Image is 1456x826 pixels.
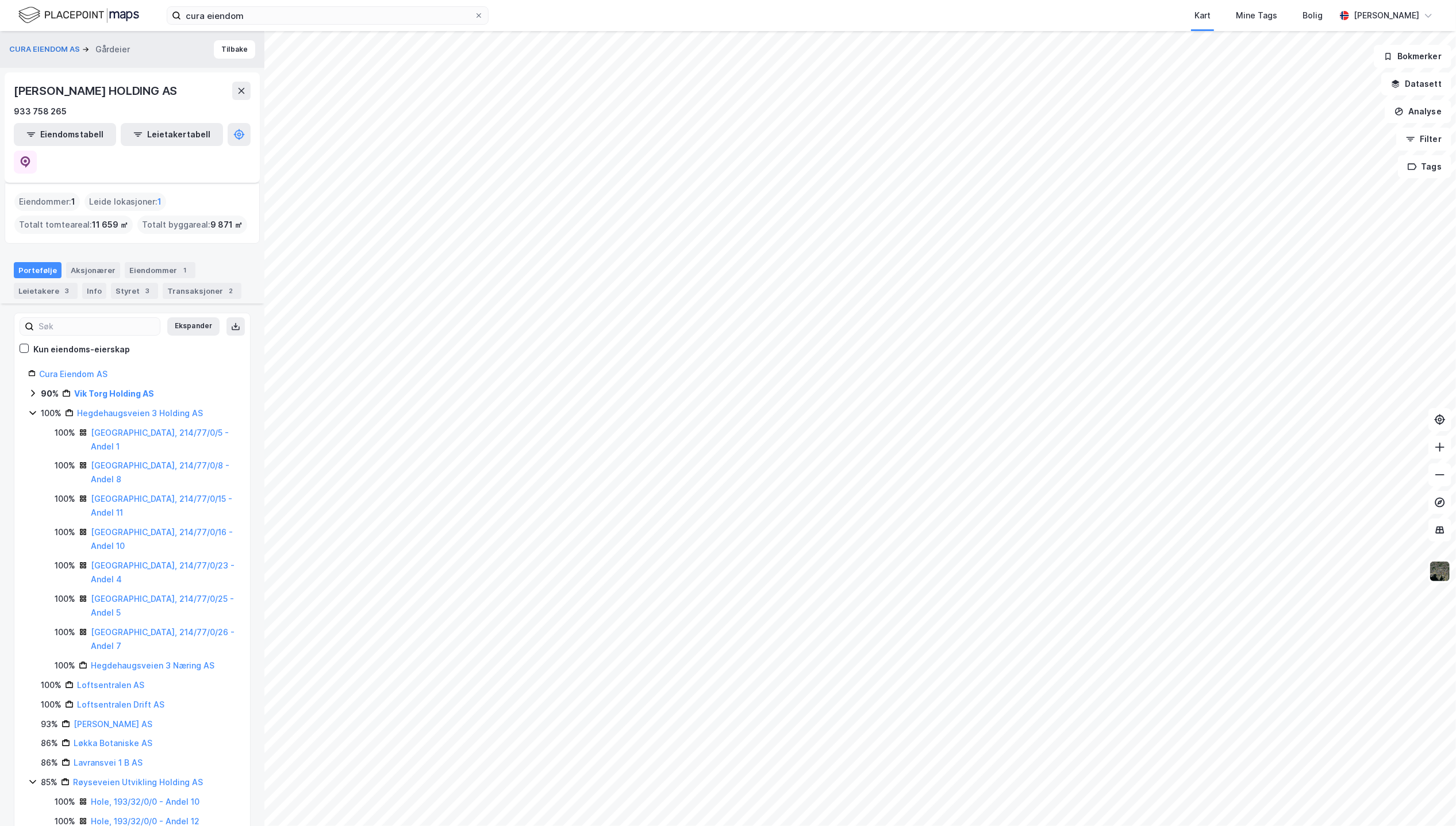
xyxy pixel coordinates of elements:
span: 9 871 ㎡ [210,218,243,232]
a: Hole, 193/32/0/0 - Andel 12 [91,816,199,826]
span: 1 [157,195,162,209]
a: Røyseveien Utvikling Holding AS [73,777,203,787]
div: 2 [225,285,237,297]
a: Hole, 193/32/0/0 - Andel 10 [91,797,199,806]
a: [GEOGRAPHIC_DATA], 214/77/0/16 - Andel 10 [91,527,233,551]
div: 3 [142,285,153,297]
img: logo.f888ab2527a4732fd821a326f86c7f29.svg [18,5,139,25]
a: Vik Torg Holding AS [74,389,154,398]
div: 90% [41,387,59,401]
div: Portefølje [14,262,62,278]
div: 100% [55,525,75,539]
div: Info [82,283,106,299]
div: Bolig [1303,9,1323,22]
button: Tags [1398,155,1451,178]
div: Eiendommer [125,262,195,278]
div: Kun eiendoms-eierskap [33,343,130,356]
button: Ekspander [167,317,220,336]
button: Filter [1396,128,1451,151]
div: Chatt-widget [1399,771,1456,826]
a: [PERSON_NAME] AS [74,719,152,729]
div: [PERSON_NAME] [1354,9,1419,22]
a: Cura Eiendom AS [39,369,107,379]
div: 100% [55,559,75,573]
a: [GEOGRAPHIC_DATA], 214/77/0/26 - Andel 7 [91,627,235,651]
a: Hegdehaugsveien 3 Holding AS [77,408,203,418]
div: Leietakere [14,283,78,299]
div: 100% [41,406,62,420]
button: CURA EIENDOM AS [9,44,82,55]
a: [GEOGRAPHIC_DATA], 214/77/0/25 - Andel 5 [91,594,234,617]
div: Totalt tomteareal : [14,216,133,234]
div: 933 758 265 [14,105,67,118]
div: 86% [41,756,58,770]
div: Leide lokasjoner : [84,193,166,211]
input: Søk [34,318,160,335]
a: [GEOGRAPHIC_DATA], 214/77/0/8 - Andel 8 [91,460,229,484]
img: 9k= [1429,560,1451,582]
button: Leietakertabell [121,123,223,146]
div: 100% [55,459,75,472]
div: 100% [55,795,75,809]
input: Søk på adresse, matrikkel, gårdeiere, leietakere eller personer [181,7,474,24]
div: Styret [111,283,158,299]
button: Analyse [1385,100,1451,123]
div: 100% [55,659,75,673]
div: 3 [62,285,73,297]
span: 1 [71,195,75,209]
a: Hegdehaugsveien 3 Næring AS [91,660,214,670]
div: 86% [41,736,58,750]
div: Kart [1194,9,1211,22]
button: Bokmerker [1374,45,1451,68]
div: 93% [41,717,58,731]
a: Loftsentralen Drift AS [77,700,164,709]
button: Eiendomstabell [14,123,116,146]
div: 100% [55,492,75,506]
div: [PERSON_NAME] HOLDING AS [14,82,179,100]
div: 100% [55,625,75,639]
a: Loftsentralen AS [77,680,144,690]
a: [GEOGRAPHIC_DATA], 214/77/0/5 - Andel 1 [91,428,229,451]
button: Datasett [1381,72,1451,95]
div: Mine Tags [1236,9,1277,22]
div: Gårdeier [95,43,130,56]
span: 11 659 ㎡ [92,218,128,232]
div: Totalt byggareal : [137,216,247,234]
a: [GEOGRAPHIC_DATA], 214/77/0/15 - Andel 11 [91,494,232,517]
a: Lavransvei 1 B AS [74,758,143,767]
button: Tilbake [214,40,255,59]
div: 100% [41,698,62,712]
a: [GEOGRAPHIC_DATA], 214/77/0/23 - Andel 4 [91,560,235,584]
div: 1 [179,264,191,276]
div: 100% [55,592,75,606]
a: Løkka Botaniske AS [74,738,152,748]
div: 85% [41,775,57,789]
div: 100% [55,426,75,440]
div: Aksjonærer [66,262,120,278]
div: Eiendommer : [14,193,80,211]
div: Transaksjoner [163,283,241,299]
iframe: Chat Widget [1399,771,1456,826]
div: 100% [41,678,62,692]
